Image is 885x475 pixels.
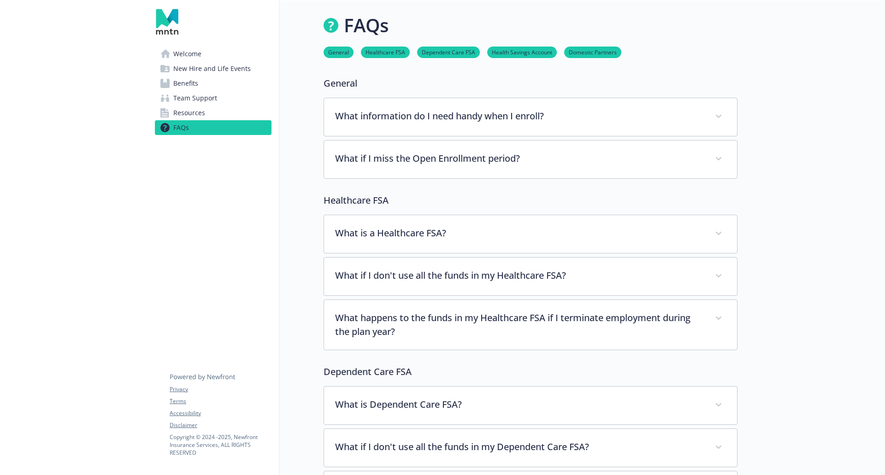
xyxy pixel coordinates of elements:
[324,76,737,90] p: General
[324,258,737,295] div: What if I don't use all the funds in my Healthcare FSA?
[344,12,389,39] h1: FAQs
[335,440,704,454] p: What if I don't use all the funds in my Dependent Care FSA?
[155,47,271,61] a: Welcome
[170,421,271,429] a: Disclaimer
[361,47,410,56] a: Healthcare FSA
[564,47,621,56] a: Domestic Partners
[173,61,251,76] span: New Hire and Life Events
[324,300,737,350] div: What happens to the funds in my Healthcare FSA if I terminate employment during the plan year?
[173,91,217,106] span: Team Support
[335,152,704,165] p: What if I miss the Open Enrollment period?
[335,226,704,240] p: What is a Healthcare FSA?
[324,429,737,467] div: What if I don't use all the funds in my Dependent Care FSA?
[335,311,704,339] p: What happens to the funds in my Healthcare FSA if I terminate employment during the plan year?
[173,76,198,91] span: Benefits
[155,76,271,91] a: Benefits
[324,98,737,136] div: What information do I need handy when I enroll?
[335,109,704,123] p: What information do I need handy when I enroll?
[487,47,557,56] a: Health Savings Account
[170,409,271,417] a: Accessibility
[155,120,271,135] a: FAQs
[324,387,737,424] div: What is Dependent Care FSA?
[173,47,201,61] span: Welcome
[324,215,737,253] div: What is a Healthcare FSA?
[324,47,354,56] a: General
[170,433,271,457] p: Copyright © 2024 - 2025 , Newfront Insurance Services, ALL RIGHTS RESERVED
[170,397,271,405] a: Terms
[335,398,704,411] p: What is Dependent Care FSA?
[170,385,271,393] a: Privacy
[324,194,737,207] p: Healthcare FSA
[324,365,737,379] p: Dependent Care FSA
[173,120,189,135] span: FAQs
[335,269,704,282] p: What if I don't use all the funds in my Healthcare FSA?
[417,47,480,56] a: Dependent Care FSA
[155,106,271,120] a: Resources
[324,141,737,178] div: What if I miss the Open Enrollment period?
[155,91,271,106] a: Team Support
[155,61,271,76] a: New Hire and Life Events
[173,106,205,120] span: Resources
